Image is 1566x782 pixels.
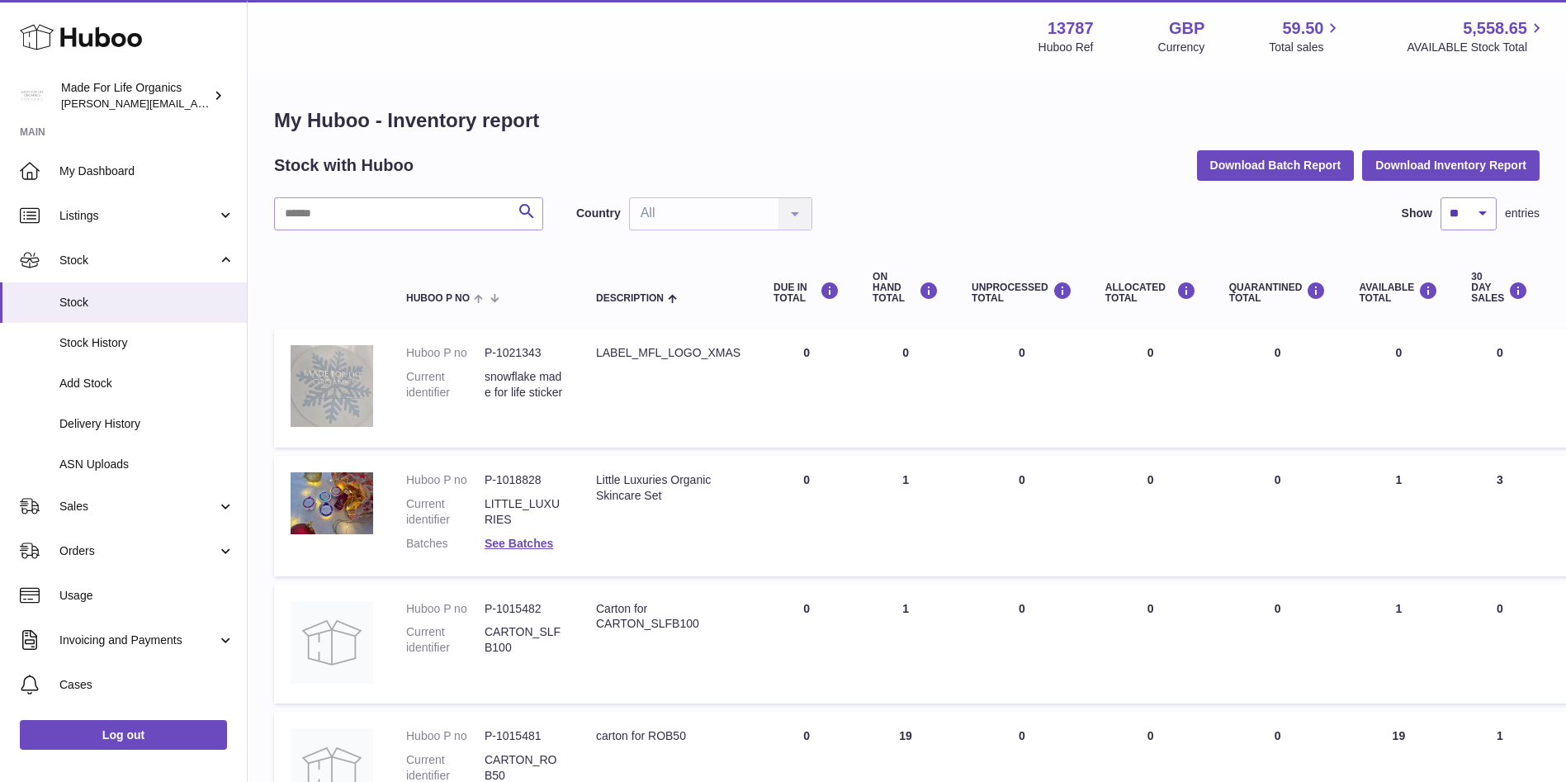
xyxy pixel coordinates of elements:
td: 1 [856,585,955,704]
dt: Current identifier [406,369,485,400]
td: 1 [1342,456,1455,576]
dd: CARTON_SLFB100 [485,624,563,656]
div: 30 DAY SALES [1471,272,1528,305]
span: Invoicing and Payments [59,633,217,648]
dd: P-1018828 [485,472,563,488]
dd: LITTLE_LUXURIES [485,496,563,528]
button: Download Batch Report [1197,150,1355,180]
span: Orders [59,543,217,559]
td: 0 [1455,585,1545,704]
td: 0 [955,456,1089,576]
dt: Current identifier [406,496,485,528]
img: product image [291,472,373,534]
strong: 13787 [1048,17,1094,40]
dt: Batches [406,536,485,552]
img: product image [291,601,373,684]
a: 5,558.65 AVAILABLE Stock Total [1407,17,1546,55]
span: My Dashboard [59,164,234,179]
td: 1 [1342,585,1455,704]
dt: Current identifier [406,624,485,656]
span: AVAILABLE Stock Total [1407,40,1546,55]
td: 0 [1089,585,1213,704]
div: Made For Life Organics [61,80,210,111]
td: 0 [1342,329,1455,448]
span: Stock History [59,335,234,351]
div: AVAILABLE Total [1359,282,1438,304]
dd: snowflake made for life sticker [485,369,563,400]
td: 3 [1455,456,1545,576]
span: Description [596,293,664,304]
td: 0 [757,329,856,448]
td: 1 [856,456,955,576]
label: Country [576,206,621,221]
span: ASN Uploads [59,457,234,472]
div: DUE IN TOTAL [774,282,840,304]
td: 0 [757,585,856,704]
span: Stock [59,253,217,268]
dt: Huboo P no [406,345,485,361]
div: ON HAND Total [873,272,939,305]
span: 0 [1275,602,1281,615]
td: 0 [757,456,856,576]
td: 0 [1455,329,1545,448]
span: [PERSON_NAME][EMAIL_ADDRESS][PERSON_NAME][DOMAIN_NAME] [61,97,419,110]
span: Stock [59,295,234,310]
td: 0 [955,329,1089,448]
span: Total sales [1269,40,1342,55]
span: Usage [59,588,234,604]
label: Show [1402,206,1432,221]
button: Download Inventory Report [1362,150,1540,180]
div: Huboo Ref [1038,40,1094,55]
div: Carton for CARTON_SLFB100 [596,601,740,633]
div: UNPROCESSED Total [972,282,1072,304]
dt: Huboo P no [406,472,485,488]
div: Little Luxuries Organic Skincare Set [596,472,740,504]
td: 0 [1089,456,1213,576]
span: Delivery History [59,416,234,432]
span: 59.50 [1282,17,1323,40]
span: 5,558.65 [1463,17,1527,40]
div: QUARANTINED Total [1229,282,1327,304]
td: 0 [856,329,955,448]
dt: Huboo P no [406,728,485,744]
div: ALLOCATED Total [1105,282,1196,304]
span: Add Stock [59,376,234,391]
img: product image [291,345,373,427]
div: Currency [1158,40,1205,55]
span: Huboo P no [406,293,470,304]
td: 0 [955,585,1089,704]
a: See Batches [485,537,553,550]
a: 59.50 Total sales [1269,17,1342,55]
td: 0 [1089,329,1213,448]
h2: Stock with Huboo [274,154,414,177]
img: geoff.winwood@madeforlifeorganics.com [20,83,45,108]
dd: P-1015481 [485,728,563,744]
h1: My Huboo - Inventory report [274,107,1540,134]
div: carton for ROB50 [596,728,740,744]
span: Listings [59,208,217,224]
span: 0 [1275,346,1281,359]
dd: P-1015482 [485,601,563,617]
span: 0 [1275,473,1281,486]
div: LABEL_MFL_LOGO_XMAS [596,345,740,361]
span: entries [1505,206,1540,221]
span: Sales [59,499,217,514]
span: 0 [1275,729,1281,742]
strong: GBP [1169,17,1204,40]
a: Log out [20,720,227,750]
span: Cases [59,677,234,693]
dt: Huboo P no [406,601,485,617]
dd: P-1021343 [485,345,563,361]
